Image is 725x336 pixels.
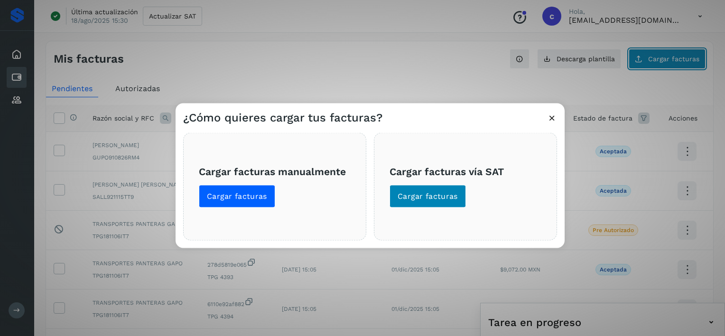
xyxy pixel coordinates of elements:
h3: Cargar facturas manualmente [199,165,351,177]
h3: ¿Cómo quieres cargar tus facturas? [183,111,382,125]
h3: Cargar facturas vía SAT [390,165,541,177]
span: Cargar facturas [398,191,458,202]
button: Cargar facturas [390,185,466,208]
span: Cargar facturas [207,191,267,202]
button: Cargar facturas [199,185,275,208]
